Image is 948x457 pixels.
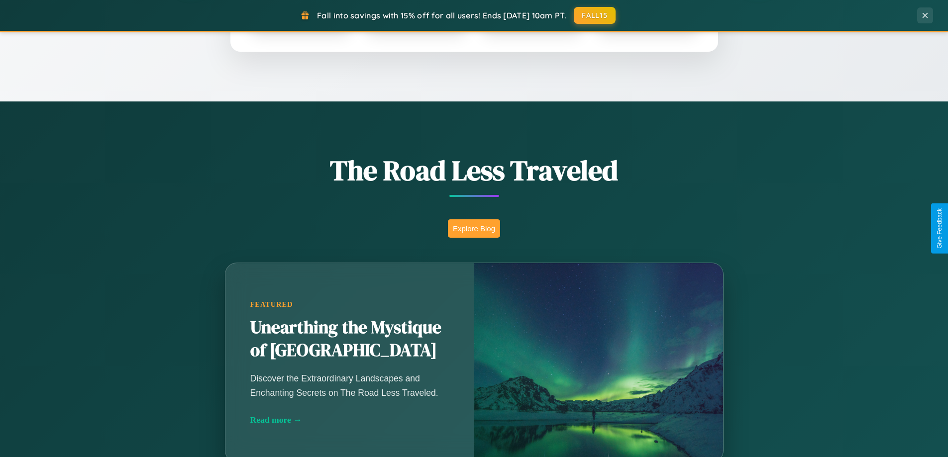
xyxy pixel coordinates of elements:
h1: The Road Less Traveled [176,151,773,189]
h2: Unearthing the Mystique of [GEOGRAPHIC_DATA] [250,316,449,362]
div: Give Feedback [936,208,943,249]
button: FALL15 [574,7,616,24]
p: Discover the Extraordinary Landscapes and Enchanting Secrets on The Road Less Traveled. [250,371,449,399]
button: Explore Blog [448,219,500,238]
div: Featured [250,300,449,309]
span: Fall into savings with 15% off for all users! Ends [DATE] 10am PT. [317,10,566,20]
div: Read more → [250,415,449,425]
